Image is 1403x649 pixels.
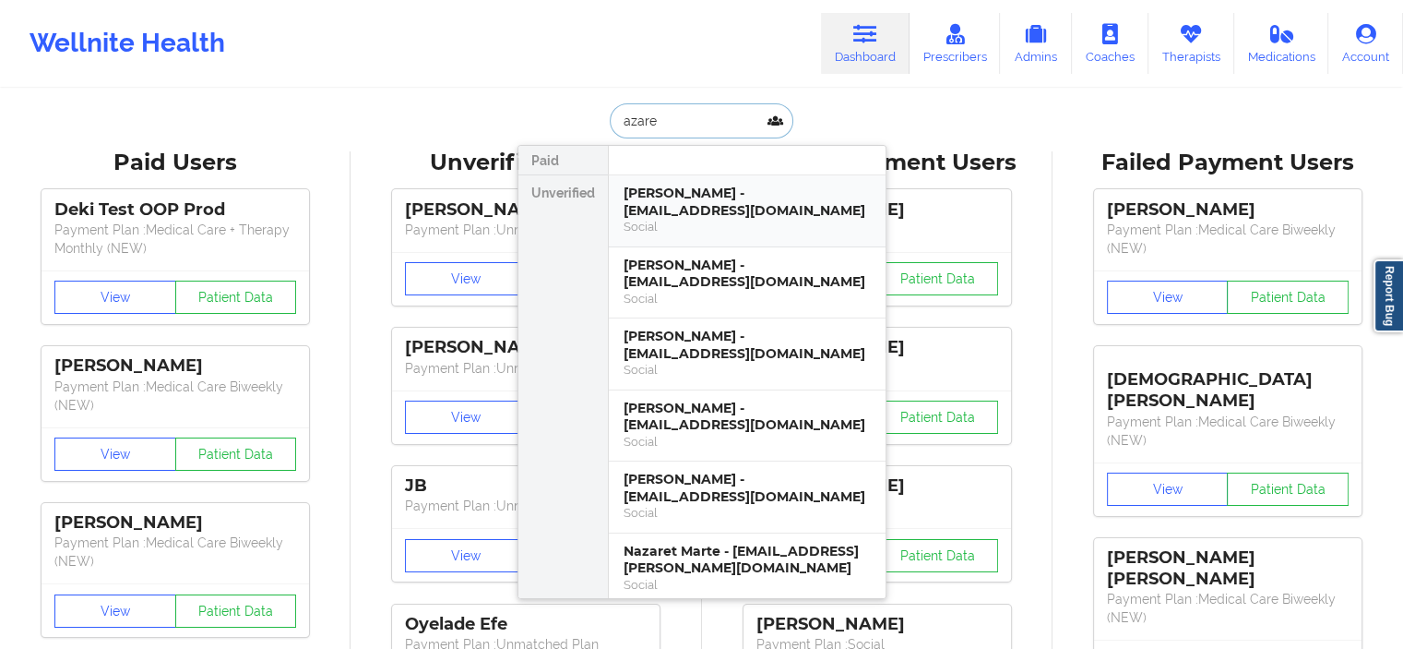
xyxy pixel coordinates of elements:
div: [PERSON_NAME] [54,512,296,534]
button: View [1107,473,1229,506]
div: [PERSON_NAME] [756,614,998,635]
a: Report Bug [1373,259,1403,332]
div: Social [624,362,871,378]
div: [PERSON_NAME] [405,337,647,358]
p: Payment Plan : Medical Care + Therapy Monthly (NEW) [54,221,296,258]
button: View [405,401,527,434]
p: Payment Plan : Unmatched Plan [405,221,647,239]
button: View [405,539,527,572]
div: Oyelade Efe [405,614,647,635]
button: View [405,262,527,295]
button: View [1107,281,1229,314]
p: Payment Plan : Unmatched Plan [405,359,647,378]
div: [PERSON_NAME] [405,199,647,221]
p: Payment Plan : Medical Care Biweekly (NEW) [1107,221,1349,258]
button: Patient Data [175,281,297,314]
div: [PERSON_NAME] - [EMAIL_ADDRESS][DOMAIN_NAME] [624,185,871,219]
p: Payment Plan : Unmatched Plan [405,497,647,515]
a: Therapists [1148,13,1234,74]
a: Admins [1000,13,1072,74]
p: Payment Plan : Medical Care Biweekly (NEW) [54,534,296,571]
div: [PERSON_NAME] - [EMAIL_ADDRESS][DOMAIN_NAME] [624,328,871,362]
div: [DEMOGRAPHIC_DATA][PERSON_NAME] [1107,355,1349,412]
p: Payment Plan : Medical Care Biweekly (NEW) [54,378,296,415]
div: Failed Payment Users [1065,149,1390,177]
div: [PERSON_NAME] [PERSON_NAME] [1107,547,1349,590]
div: JB [405,475,647,497]
button: Patient Data [876,401,998,434]
a: Dashboard [821,13,910,74]
a: Coaches [1072,13,1148,74]
button: View [54,438,176,471]
div: Social [624,505,871,521]
div: [PERSON_NAME] - [EMAIL_ADDRESS][DOMAIN_NAME] [624,257,871,291]
div: [PERSON_NAME] - [EMAIL_ADDRESS][DOMAIN_NAME] [624,471,871,505]
button: View [54,281,176,314]
button: Patient Data [1227,473,1349,506]
button: Patient Data [175,595,297,628]
button: Patient Data [1227,281,1349,314]
button: Patient Data [876,539,998,572]
button: Patient Data [175,438,297,471]
p: Payment Plan : Medical Care Biweekly (NEW) [1107,413,1349,450]
div: [PERSON_NAME] - [EMAIL_ADDRESS][DOMAIN_NAME] [624,400,871,434]
div: Paid Users [13,149,338,177]
div: Unverified Users [363,149,688,177]
div: [PERSON_NAME] [54,355,296,377]
div: [PERSON_NAME] [1107,199,1349,221]
a: Account [1328,13,1403,74]
div: Social [624,291,871,306]
div: Social [624,577,871,593]
a: Medications [1234,13,1329,74]
div: Paid [518,146,608,175]
button: View [54,595,176,628]
div: Nazaret Marte - [EMAIL_ADDRESS][PERSON_NAME][DOMAIN_NAME] [624,543,871,577]
button: Patient Data [876,262,998,295]
a: Prescribers [910,13,1001,74]
div: Deki Test OOP Prod [54,199,296,221]
div: Social [624,434,871,450]
div: Social [624,219,871,234]
p: Payment Plan : Medical Care Biweekly (NEW) [1107,590,1349,627]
